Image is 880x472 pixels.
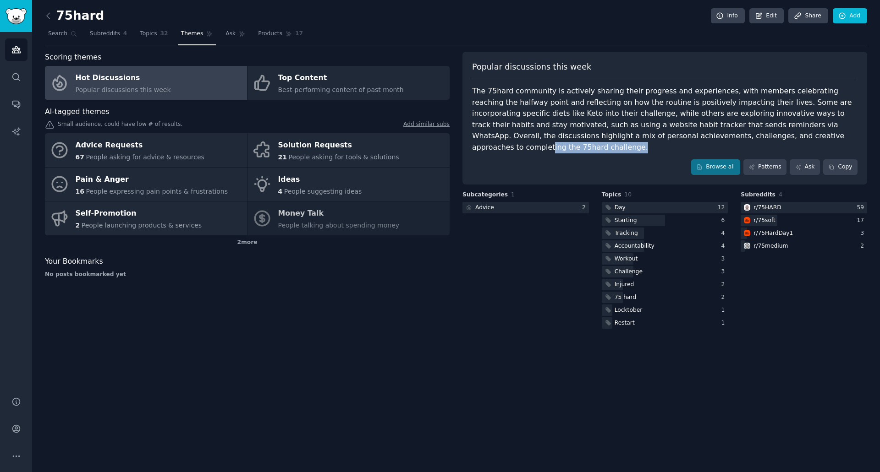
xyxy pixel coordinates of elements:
a: Topics32 [137,27,171,45]
div: Workout [615,255,638,263]
span: 4 [278,188,283,195]
span: 16 [76,188,84,195]
a: 75mediumr/75medium2 [741,240,867,252]
span: People expressing pain points & frustrations [86,188,228,195]
a: Search [45,27,80,45]
span: Popular discussions this week [76,86,171,93]
span: 10 [624,191,632,198]
span: Best-performing content of past month [278,86,404,93]
a: Patterns [743,159,786,175]
div: Day [615,204,626,212]
a: Info [711,8,745,24]
div: 1 [721,319,728,327]
img: GummySearch logo [5,8,27,24]
a: Accountability4 [602,240,728,252]
span: Topics [602,191,621,199]
div: 1 [721,306,728,315]
span: Your Bookmarks [45,256,103,267]
img: 75HardDay1 [744,230,750,236]
span: 32 [160,30,168,38]
div: 2 [860,242,867,250]
div: Injured [615,281,634,289]
span: 4 [123,30,127,38]
a: Subreddits4 [87,27,130,45]
div: 4 [721,242,728,250]
a: Pain & Anger16People expressing pain points & frustrations [45,168,247,201]
div: 3 [860,229,867,238]
img: 75soft [744,217,750,223]
a: Advice Requests67People asking for advice & resources [45,133,247,167]
a: Tracking4 [602,228,728,239]
span: Search [48,30,67,38]
div: 4 [721,229,728,238]
a: Advice2 [462,202,589,213]
div: 2 [721,281,728,289]
span: Scoring themes [45,52,101,63]
div: Tracking [615,229,638,238]
a: Add similar subs [403,120,450,130]
button: Copy [823,159,858,175]
a: Share [788,8,828,24]
span: People asking for tools & solutions [288,153,399,161]
span: Subcategories [462,191,508,199]
span: 67 [76,153,84,161]
a: Add [833,8,867,24]
a: Themes [178,27,216,45]
div: r/ 75HARD [753,204,781,212]
span: Subreddits [90,30,120,38]
a: Challenge3 [602,266,728,277]
a: Products17 [255,27,306,45]
div: r/ 75medium [753,242,788,250]
div: No posts bookmarked yet [45,271,450,279]
div: Advice Requests [76,138,204,153]
div: 12 [718,204,728,212]
span: AI-tagged themes [45,106,110,118]
span: People launching products & services [82,222,202,229]
span: 21 [278,153,287,161]
div: The 75hard community is actively sharing their progress and experiences, with members celebrating... [472,86,858,153]
span: 2 [76,222,80,229]
a: Browse all [691,159,740,175]
span: People suggesting ideas [284,188,362,195]
span: Themes [181,30,203,38]
div: Ideas [278,172,362,187]
a: Day12 [602,202,728,213]
a: 75softr/75soft17 [741,215,867,226]
span: 1 [511,191,515,198]
a: Self-Promotion2People launching products & services [45,201,247,235]
span: 17 [295,30,303,38]
span: Popular discussions this week [472,61,591,73]
a: Top ContentBest-performing content of past month [247,66,450,100]
div: Accountability [615,242,654,250]
div: Top Content [278,71,404,86]
div: Restart [615,319,635,327]
div: 75 hard [615,293,636,302]
div: Self-Promotion [76,206,202,221]
a: Restart1 [602,317,728,329]
span: 4 [779,191,782,198]
div: Solution Requests [278,138,399,153]
div: 6 [721,217,728,225]
a: Injured2 [602,279,728,290]
div: 3 [721,255,728,263]
div: 3 [721,268,728,276]
a: Locktober1 [602,304,728,316]
a: Hot DiscussionsPopular discussions this week [45,66,247,100]
a: Edit [749,8,784,24]
div: Pain & Anger [76,172,228,187]
span: People asking for advice & resources [86,153,204,161]
img: 75medium [744,243,750,249]
a: 75HARDr/75HARD59 [741,202,867,213]
div: r/ 75HardDay1 [753,229,793,238]
a: Ask [222,27,248,45]
div: 2 more [45,235,450,250]
div: Advice [475,204,494,212]
div: Challenge [615,268,643,276]
div: Hot Discussions [76,71,171,86]
span: Subreddits [741,191,775,199]
div: r/ 75soft [753,217,775,225]
a: 75 hard2 [602,292,728,303]
img: 75HARD [744,204,750,211]
a: Solution Requests21People asking for tools & solutions [247,133,450,167]
span: Products [258,30,282,38]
